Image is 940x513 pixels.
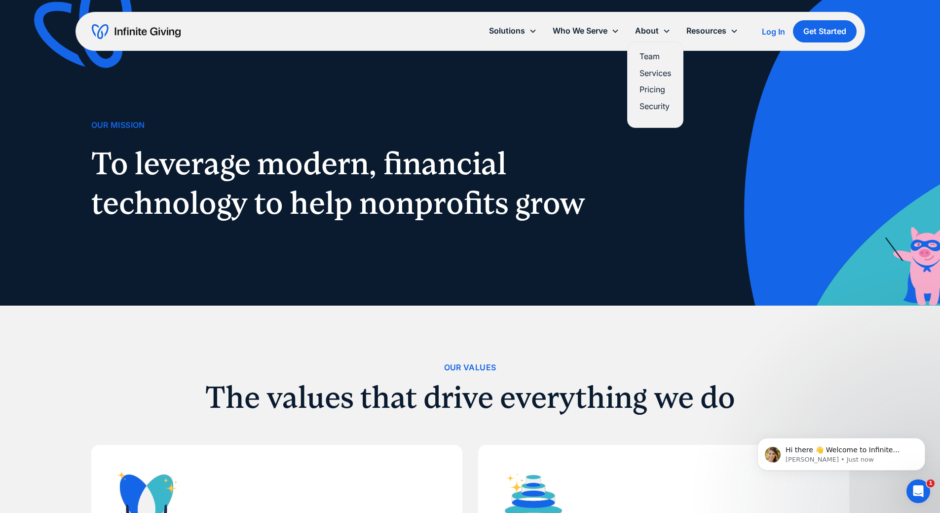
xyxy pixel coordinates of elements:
div: Our Values [444,361,496,374]
a: Log In [762,26,785,38]
div: Solutions [489,24,525,38]
div: About [635,24,659,38]
div: Log In [762,28,785,36]
a: Services [639,67,671,80]
a: Team [639,50,671,63]
div: Solutions [481,20,545,41]
h2: The values that drive everything we do [91,382,849,413]
div: Our Mission [91,118,145,132]
a: Pricing [639,83,671,96]
div: Who We Serve [545,20,627,41]
a: Security [639,100,671,113]
iframe: Intercom live chat [906,479,930,503]
div: About [627,20,678,41]
a: Get Started [793,20,857,42]
nav: About [627,41,683,128]
iframe: Intercom notifications message [743,417,940,486]
span: 1 [927,479,935,487]
div: Resources [686,24,726,38]
div: Resources [678,20,746,41]
a: home [92,24,181,39]
h1: To leverage modern, financial technology to help nonprofits grow [91,144,597,223]
div: Who We Serve [553,24,607,38]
